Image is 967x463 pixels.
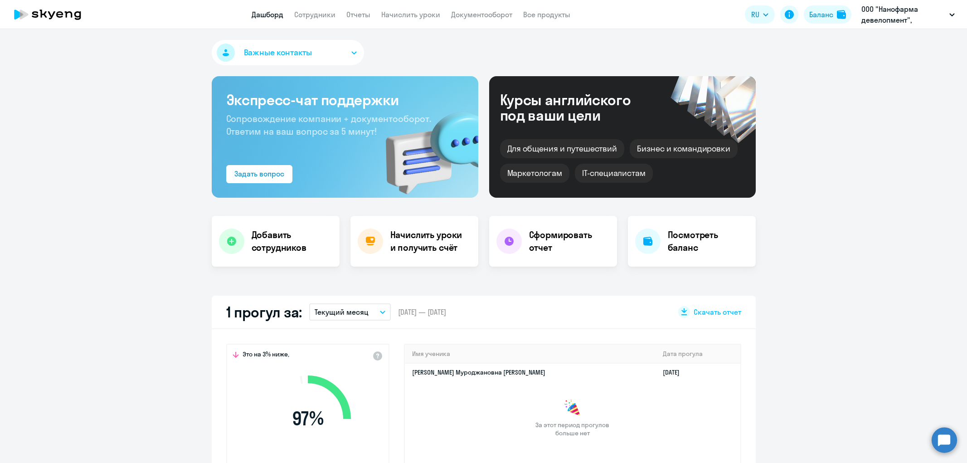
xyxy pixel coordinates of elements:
[243,350,289,361] span: Это на 3% ниже,
[500,139,625,158] div: Для общения и путешествий
[398,307,446,317] span: [DATE] — [DATE]
[451,10,512,19] a: Документооборот
[656,345,740,363] th: Дата прогула
[315,307,369,317] p: Текущий месяц
[857,4,959,25] button: ООО "Нанофарма девелопмент", НАНОФАРМА ДЕВЕЛОПМЕНТ, ООО
[226,91,464,109] h3: Экспресс-чат поддержки
[252,229,332,254] h4: Добавить сотрудников
[575,164,653,183] div: IT-специалистам
[212,40,364,65] button: Важные контакты
[751,9,759,20] span: RU
[373,96,478,198] img: bg-img
[564,399,582,417] img: congrats
[861,4,946,25] p: ООО "Нанофарма девелопмент", НАНОФАРМА ДЕВЕЛОПМЕНТ, ООО
[226,113,431,137] span: Сопровождение компании + документооборот. Ответим на ваш вопрос за 5 минут!
[309,303,391,321] button: Текущий месяц
[694,307,741,317] span: Скачать отчет
[529,229,610,254] h4: Сформировать отчет
[809,9,833,20] div: Баланс
[244,47,312,58] span: Важные контакты
[523,10,570,19] a: Все продукты
[234,168,284,179] div: Задать вопрос
[412,368,545,376] a: [PERSON_NAME] Муроджановна [PERSON_NAME]
[630,139,738,158] div: Бизнес и командировки
[668,229,748,254] h4: Посмотреть баланс
[804,5,851,24] button: Балансbalance
[256,408,360,429] span: 97 %
[745,5,775,24] button: RU
[294,10,335,19] a: Сотрудники
[252,10,283,19] a: Дашборд
[381,10,440,19] a: Начислить уроки
[405,345,656,363] th: Имя ученика
[535,421,611,437] span: За этот период прогулов больше нет
[663,368,687,376] a: [DATE]
[500,92,655,123] div: Курсы английского под ваши цели
[390,229,469,254] h4: Начислить уроки и получить счёт
[500,164,569,183] div: Маркетологам
[837,10,846,19] img: balance
[226,303,302,321] h2: 1 прогул за:
[346,10,370,19] a: Отчеты
[226,165,292,183] button: Задать вопрос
